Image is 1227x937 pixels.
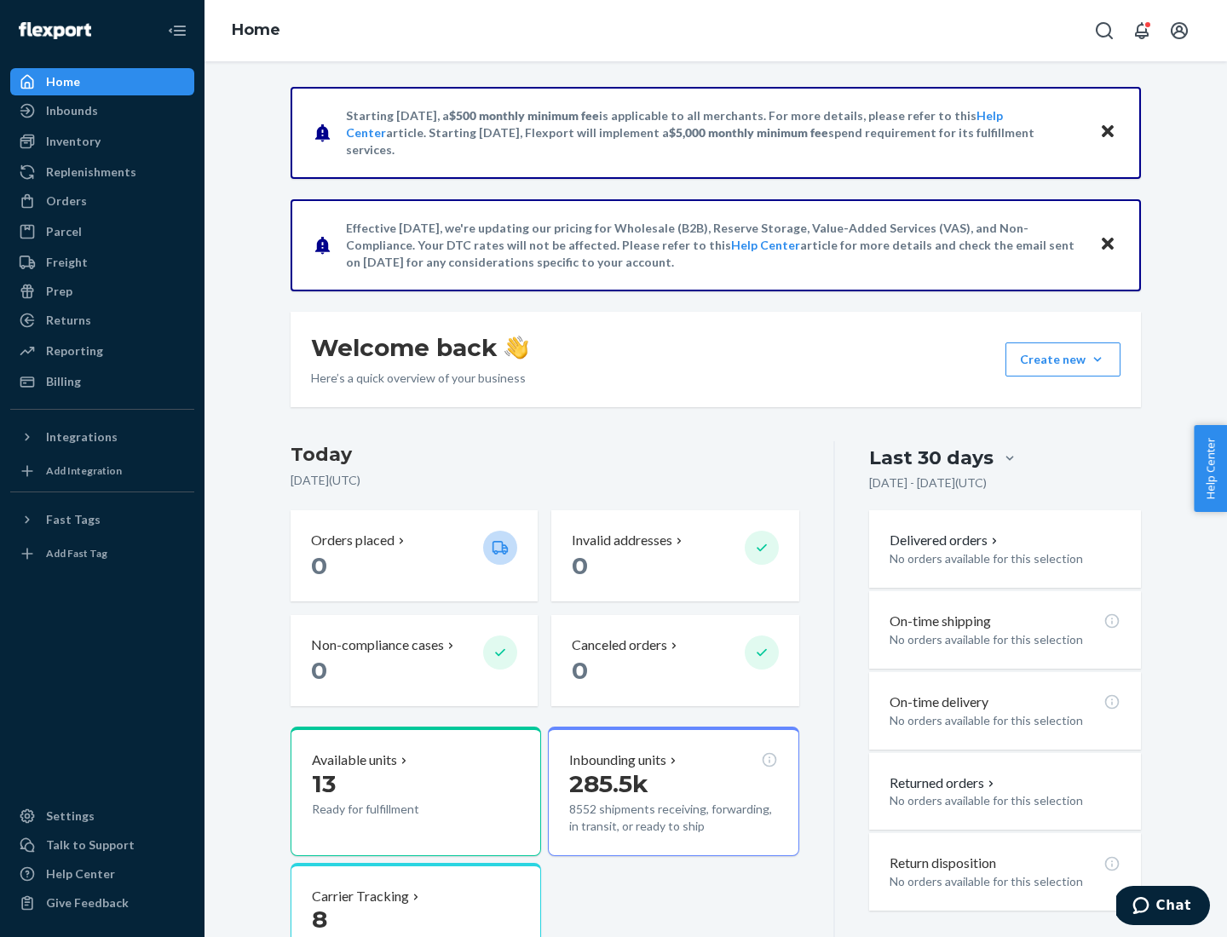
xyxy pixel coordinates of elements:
div: Parcel [46,223,82,240]
button: Non-compliance cases 0 [291,615,538,706]
h3: Today [291,441,799,468]
ol: breadcrumbs [218,6,294,55]
p: Ready for fulfillment [312,801,469,818]
p: Available units [312,750,397,770]
a: Inventory [10,128,194,155]
div: Add Integration [46,463,122,478]
button: Integrations [10,423,194,451]
a: Orders [10,187,194,215]
div: Inbounds [46,102,98,119]
h1: Welcome back [311,332,528,363]
button: Open notifications [1125,14,1159,48]
a: Home [232,20,280,39]
p: No orders available for this selection [890,873,1120,890]
a: Add Fast Tag [10,540,194,567]
p: Canceled orders [572,635,667,655]
img: hand-wave emoji [504,336,528,359]
button: Fast Tags [10,506,194,533]
p: On-time delivery [890,693,988,712]
div: Reporting [46,342,103,359]
div: Talk to Support [46,836,135,854]
a: Prep [10,278,194,305]
button: Delivered orders [890,531,1001,550]
button: Give Feedback [10,889,194,917]
button: Close [1097,120,1119,145]
div: Orders [46,193,87,210]
a: Help Center [10,860,194,888]
a: Billing [10,368,194,395]
div: Inventory [46,133,101,150]
p: Carrier Tracking [312,887,409,906]
div: Last 30 days [869,445,994,471]
a: Returns [10,307,194,334]
div: Give Feedback [46,894,129,911]
iframe: Opens a widget where you can chat to one of our agents [1116,886,1210,928]
div: Help Center [46,865,115,882]
a: Help Center [731,238,800,252]
img: Flexport logo [19,22,91,39]
span: 0 [311,656,327,685]
span: 0 [311,551,327,580]
span: 8 [312,905,327,934]
span: $5,000 monthly minimum fee [669,125,828,140]
div: Replenishments [46,164,136,181]
p: No orders available for this selection [890,631,1120,648]
p: Non-compliance cases [311,635,444,655]
button: Canceled orders 0 [551,615,798,706]
p: No orders available for this selection [890,550,1120,567]
div: Returns [46,312,91,329]
div: Prep [46,283,72,300]
button: Invalid addresses 0 [551,510,798,601]
span: 13 [312,769,336,798]
p: On-time shipping [890,612,991,631]
div: Billing [46,373,81,390]
button: Orders placed 0 [291,510,538,601]
button: Available units13Ready for fulfillment [291,727,541,856]
span: $500 monthly minimum fee [449,108,599,123]
a: Settings [10,802,194,830]
p: Return disposition [890,854,996,873]
div: Integrations [46,428,118,446]
button: Talk to Support [10,831,194,859]
div: Freight [46,254,88,271]
button: Inbounding units285.5k8552 shipments receiving, forwarding, in transit, or ready to ship [548,727,798,856]
p: Effective [DATE], we're updating our pricing for Wholesale (B2B), Reserve Storage, Value-Added Se... [346,220,1083,271]
button: Close [1097,233,1119,257]
a: Parcel [10,218,194,245]
div: Home [46,73,80,90]
span: 0 [572,551,588,580]
a: Home [10,68,194,95]
button: Returned orders [890,773,998,793]
button: Help Center [1194,425,1227,512]
button: Close Navigation [160,14,194,48]
button: Create new [1005,342,1120,377]
p: Inbounding units [569,750,666,770]
span: 0 [572,656,588,685]
span: 285.5k [569,769,648,798]
p: Invalid addresses [572,531,672,550]
div: Settings [46,808,95,825]
a: Freight [10,249,194,276]
a: Inbounds [10,97,194,124]
p: Starting [DATE], a is applicable to all merchants. For more details, please refer to this article... [346,107,1083,158]
p: 8552 shipments receiving, forwarding, in transit, or ready to ship [569,801,777,835]
button: Open account menu [1162,14,1196,48]
p: Orders placed [311,531,395,550]
a: Add Integration [10,457,194,485]
a: Replenishments [10,158,194,186]
button: Open Search Box [1087,14,1121,48]
p: No orders available for this selection [890,712,1120,729]
div: Add Fast Tag [46,546,107,560]
p: [DATE] ( UTC ) [291,472,799,489]
a: Reporting [10,337,194,365]
p: [DATE] - [DATE] ( UTC ) [869,474,987,491]
p: Here’s a quick overview of your business [311,370,528,387]
p: No orders available for this selection [890,792,1120,809]
div: Fast Tags [46,511,101,528]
